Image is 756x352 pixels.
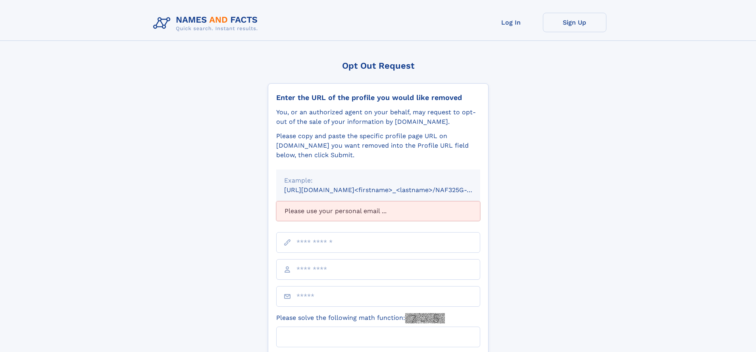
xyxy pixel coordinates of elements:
img: Logo Names and Facts [150,13,264,34]
div: Example: [284,176,472,185]
a: Sign Up [543,13,606,32]
label: Please solve the following math function: [276,313,445,323]
div: Enter the URL of the profile you would like removed [276,93,480,102]
div: Please copy and paste the specific profile page URL on [DOMAIN_NAME] you want removed into the Pr... [276,131,480,160]
small: [URL][DOMAIN_NAME]<firstname>_<lastname>/NAF325G-xxxxxxxx [284,186,495,194]
div: Please use your personal email ... [276,201,480,221]
a: Log In [479,13,543,32]
div: You, or an authorized agent on your behalf, may request to opt-out of the sale of your informatio... [276,108,480,127]
div: Opt Out Request [268,61,489,71]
